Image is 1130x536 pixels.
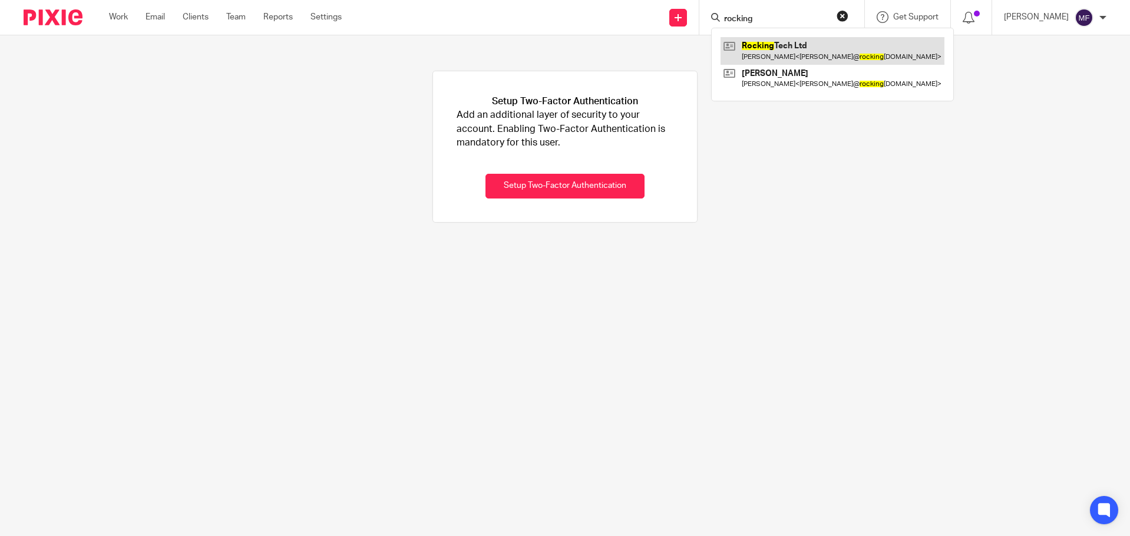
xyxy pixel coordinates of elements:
h1: Setup Two-Factor Authentication [492,95,638,108]
button: Setup Two-Factor Authentication [485,174,645,199]
span: Get Support [893,13,939,21]
input: Search [723,14,829,25]
a: Team [226,11,246,23]
img: Pixie [24,9,82,25]
a: Work [109,11,128,23]
img: svg%3E [1075,8,1093,27]
button: Clear [837,10,848,22]
a: Reports [263,11,293,23]
a: Clients [183,11,209,23]
p: Add an additional layer of security to your account. Enabling Two-Factor Authentication is mandat... [457,108,673,150]
a: Settings [310,11,342,23]
p: [PERSON_NAME] [1004,11,1069,23]
a: Email [146,11,165,23]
